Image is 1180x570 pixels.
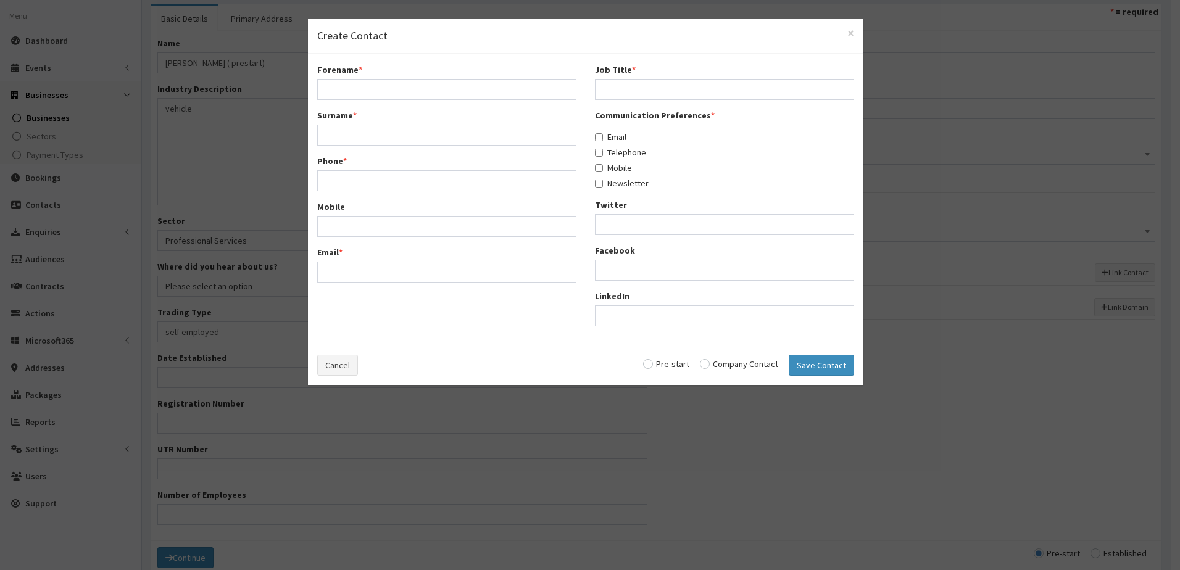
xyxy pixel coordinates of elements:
label: Facebook [595,244,635,257]
label: Mobile [317,200,345,213]
input: Email [595,133,603,141]
label: Surname [317,109,357,122]
label: LinkedIn [595,290,629,302]
label: Communication Preferences [595,109,715,122]
label: Phone [317,155,347,167]
span: × [847,25,854,41]
button: Save Contact [789,355,854,376]
label: Pre-start [643,360,689,368]
input: Mobile [595,164,603,172]
button: Close [847,27,854,39]
input: Telephone [595,149,603,157]
input: Newsletter [595,180,603,188]
label: Telephone [595,146,646,159]
label: Company Contact [700,360,778,368]
button: Cancel [317,355,358,376]
label: Forename [317,64,362,76]
h4: Create Contact [317,28,854,44]
label: Job Title [595,64,636,76]
label: Twitter [595,199,627,211]
label: Newsletter [595,177,649,189]
label: Email [317,246,343,258]
label: Mobile [595,162,632,174]
label: Email [595,131,626,143]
